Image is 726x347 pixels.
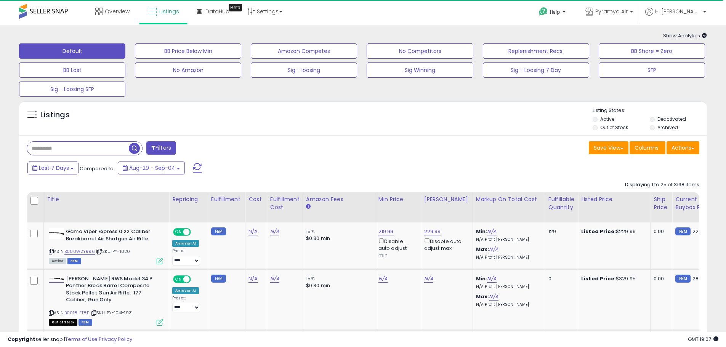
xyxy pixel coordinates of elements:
[548,275,572,282] div: 0
[248,195,264,203] div: Cost
[306,195,372,203] div: Amazon Fees
[476,195,542,203] div: Markup on Total Cost
[378,275,388,283] a: N/A
[96,248,130,254] span: | SKU: PY-1020
[378,195,418,203] div: Min Price
[49,319,77,326] span: All listings that are currently out of stock and unavailable for purchase on Amazon
[599,43,705,59] button: BB Share = Zero
[476,246,489,253] b: Max:
[135,43,241,59] button: BB Price Below Min
[476,237,539,242] p: N/A Profit [PERSON_NAME]
[205,8,229,15] span: DataHub
[66,275,159,305] b: [PERSON_NAME] RWS Model 34 P Panther Break Barrel Composite Stock Pellet Gun Air Rifle, .177 Cali...
[476,228,487,235] b: Min:
[211,227,226,235] small: FBM
[270,228,279,235] a: N/A
[593,107,707,114] p: Listing States:
[27,162,79,174] button: Last 7 Days
[581,195,647,203] div: Listed Price
[251,62,357,78] button: Sig - loosing
[19,43,125,59] button: Default
[270,195,300,211] div: Fulfillment Cost
[630,141,665,154] button: Columns
[251,43,357,59] button: Amazon Competes
[654,195,669,211] div: Ship Price
[476,302,539,307] p: N/A Profit [PERSON_NAME]
[40,110,70,120] h5: Listings
[635,144,659,152] span: Columns
[66,228,159,244] b: Gamo Viper Express 0.22 Caliber Breakbarrel Air Shotgun Air Rifle
[692,275,709,282] span: 282.32
[80,165,115,172] span: Compared to:
[190,229,202,235] span: OFF
[483,62,589,78] button: Sig - Loosing 7 Day
[476,255,539,260] p: N/A Profit [PERSON_NAME]
[306,275,369,282] div: 15%
[190,276,202,282] span: OFF
[581,275,616,282] b: Listed Price:
[550,9,560,15] span: Help
[655,8,701,15] span: Hi [PERSON_NAME]
[600,124,628,131] label: Out of Stock
[367,43,473,59] button: No Competitors
[49,258,66,264] span: All listings currently available for purchase on Amazon
[174,229,183,235] span: ON
[548,195,575,211] div: Fulfillable Quantity
[487,275,496,283] a: N/A
[675,227,690,235] small: FBM
[657,124,678,131] label: Archived
[657,116,686,122] label: Deactivated
[589,141,628,154] button: Save View
[118,162,185,174] button: Aug-29 - Sep-04
[378,228,394,235] a: 219.99
[306,282,369,289] div: $0.30 min
[675,275,690,283] small: FBM
[663,32,707,39] span: Show Analytics
[595,8,628,15] span: Pyramyd Air
[49,228,163,264] div: ASIN:
[99,336,132,343] a: Privacy Policy
[8,336,35,343] strong: Copyright
[489,293,498,301] a: N/A
[378,237,415,259] div: Disable auto adjust min
[306,228,369,235] div: 15%
[476,293,489,300] b: Max:
[306,203,311,210] small: Amazon Fees.
[473,192,545,222] th: The percentage added to the cost of goods (COGS) that forms the calculator for Min & Max prices.
[599,62,705,78] button: SFP
[47,195,166,203] div: Title
[49,277,64,281] img: 21HHxTPBfvL._SL40_.jpg
[476,275,487,282] b: Min:
[229,4,242,11] div: Tooltip anchor
[39,164,69,172] span: Last 7 Days
[8,336,132,343] div: seller snap | |
[367,62,473,78] button: Sig Winning
[487,228,496,235] a: N/A
[625,181,699,189] div: Displaying 1 to 25 of 3168 items
[129,164,175,172] span: Aug-29 - Sep-04
[692,228,709,235] span: 229.99
[248,228,258,235] a: N/A
[476,284,539,289] p: N/A Profit [PERSON_NAME]
[211,195,242,203] div: Fulfillment
[90,310,133,316] span: | SKU: PY-1041-1931
[483,43,589,59] button: Replenishment Recs.
[581,275,644,282] div: $329.95
[159,8,179,15] span: Listings
[19,62,125,78] button: BB Lost
[172,296,202,313] div: Preset:
[538,7,548,16] i: Get Help
[667,141,699,154] button: Actions
[64,310,89,316] a: B0018LET8E
[49,275,163,325] div: ASIN:
[645,8,706,25] a: Hi [PERSON_NAME]
[105,8,130,15] span: Overview
[548,228,572,235] div: 129
[248,275,258,283] a: N/A
[64,248,95,255] a: B000W2YR96
[211,275,226,283] small: FBM
[654,228,666,235] div: 0.00
[424,275,433,283] a: N/A
[654,275,666,282] div: 0.00
[79,319,92,326] span: FBM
